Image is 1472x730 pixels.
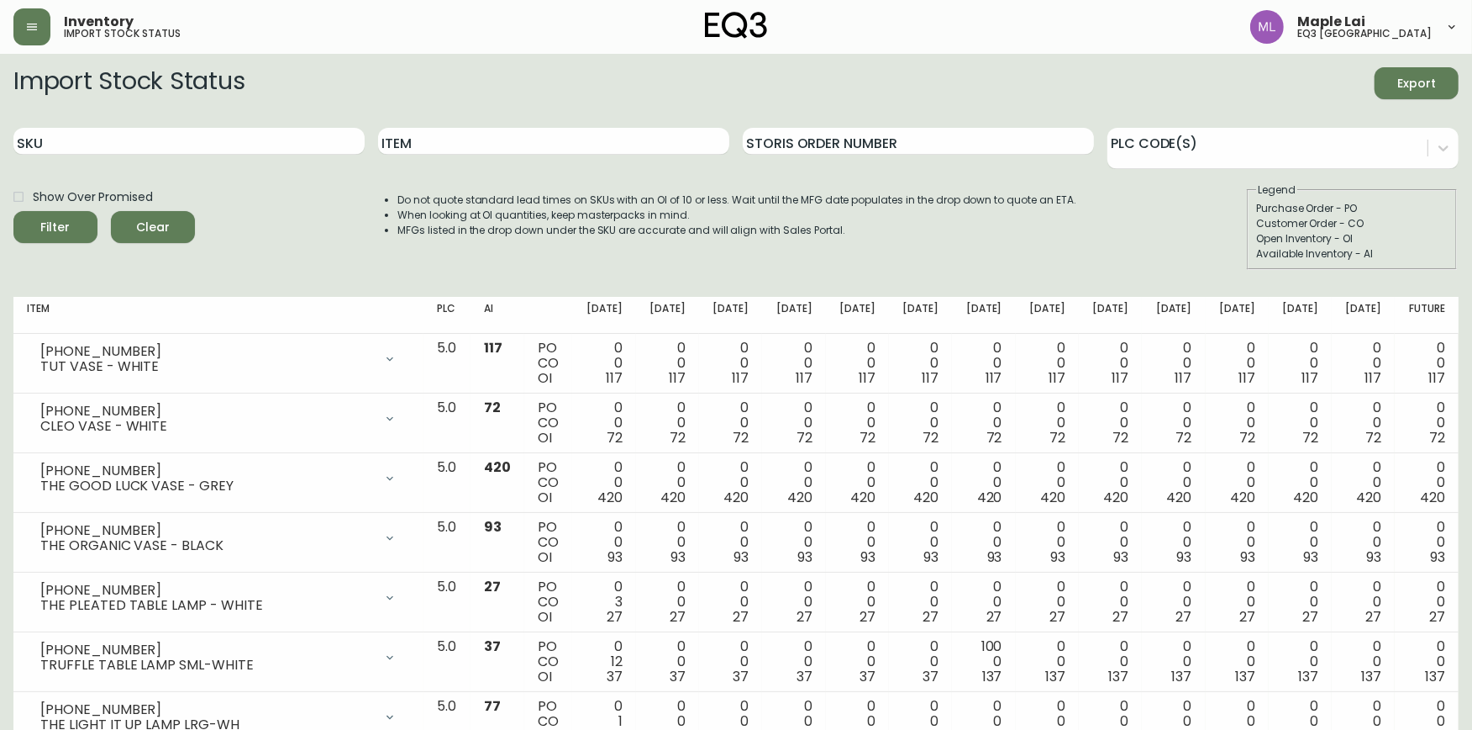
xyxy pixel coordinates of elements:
div: [PHONE_NUMBER]TUT VASE - WHITE [27,341,410,378]
div: [PHONE_NUMBER] [40,523,373,538]
span: 37 [670,667,686,686]
div: 0 0 [1408,460,1445,505]
div: 0 0 [1345,400,1381,446]
span: 117 [484,338,502,357]
span: 420 [1230,488,1255,507]
div: 0 0 [839,520,875,565]
div: 0 0 [1408,341,1445,386]
div: 0 0 [649,520,686,565]
span: 27 [1239,607,1255,627]
div: 0 0 [1219,460,1255,505]
span: 93 [1430,547,1445,567]
span: 93 [987,547,1002,567]
div: 0 0 [649,460,686,505]
span: 420 [1420,488,1445,507]
h5: import stock status [64,29,181,39]
div: THE ORGANIC VASE - BLACK [40,538,373,553]
div: Open Inventory - OI [1256,231,1448,246]
span: 93 [670,547,686,567]
div: 0 0 [965,341,1001,386]
div: 0 0 [1408,579,1445,625]
span: 117 [796,368,812,388]
span: 420 [850,488,875,507]
span: 77 [484,696,501,716]
span: 93 [1050,547,1065,567]
span: 420 [977,488,1002,507]
div: [PHONE_NUMBER]THE ORGANIC VASE - BLACK [27,520,410,557]
th: [DATE] [699,297,762,334]
div: PO CO [538,460,559,505]
th: Future [1395,297,1459,334]
div: Customer Order - CO [1256,216,1448,231]
span: 37 [796,667,812,686]
span: Export [1388,73,1445,94]
span: 117 [859,368,875,388]
span: 93 [1303,547,1318,567]
span: 137 [982,667,1002,686]
div: PO CO [538,639,559,685]
span: Inventory [64,15,134,29]
span: 27 [1302,607,1318,627]
span: 93 [923,547,938,567]
div: [PHONE_NUMBER] [40,583,373,598]
span: 93 [484,517,502,537]
span: 72 [860,428,875,447]
span: 420 [484,458,511,477]
span: 137 [1172,667,1192,686]
span: 117 [606,368,623,388]
span: 27 [796,607,812,627]
th: [DATE] [889,297,952,334]
span: OI [538,667,552,686]
div: 0 0 [1408,400,1445,446]
div: 0 0 [775,341,812,386]
div: 0 12 [586,639,622,685]
li: MFGs listed in the drop down under the SKU are accurate and will align with Sales Portal. [397,223,1076,238]
span: OI [538,368,552,388]
div: 0 0 [1092,400,1128,446]
div: 0 0 [1408,639,1445,685]
th: [DATE] [1079,297,1142,334]
div: 0 0 [839,579,875,625]
div: 0 0 [1155,639,1191,685]
span: 117 [1238,368,1255,388]
div: 0 0 [1219,400,1255,446]
div: 0 0 [1219,579,1255,625]
img: 61e28cffcf8cc9f4e300d877dd684943 [1250,10,1284,44]
div: 0 0 [586,460,622,505]
div: 0 3 [586,579,622,625]
div: 0 0 [1092,520,1128,565]
td: 5.0 [423,453,470,513]
div: 0 0 [1345,341,1381,386]
th: [DATE] [572,297,635,334]
span: 137 [1108,667,1128,686]
div: 0 0 [1282,520,1318,565]
div: 0 0 [649,639,686,685]
span: 72 [1366,428,1382,447]
h5: eq3 [GEOGRAPHIC_DATA] [1297,29,1432,39]
div: 0 0 [1029,400,1065,446]
span: OI [538,547,552,567]
div: 0 0 [839,400,875,446]
div: 0 0 [1219,639,1255,685]
div: 0 0 [712,460,749,505]
div: [PHONE_NUMBER]THE GOOD LUCK VASE - GREY [27,460,410,497]
span: 420 [723,488,749,507]
th: [DATE] [1016,297,1079,334]
span: OI [538,607,552,627]
div: 0 0 [1155,579,1191,625]
div: 0 0 [839,639,875,685]
span: 72 [1429,428,1445,447]
td: 5.0 [423,334,470,394]
th: [DATE] [1332,297,1395,334]
div: 0 0 [902,400,938,446]
div: 0 0 [1219,341,1255,386]
div: 0 0 [1155,400,1191,446]
div: 0 0 [1092,639,1128,685]
td: 5.0 [423,573,470,632]
div: 0 0 [1345,579,1381,625]
span: 72 [733,428,749,447]
span: 27 [1049,607,1065,627]
td: 5.0 [423,513,470,573]
span: 420 [1040,488,1065,507]
span: 420 [1167,488,1192,507]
